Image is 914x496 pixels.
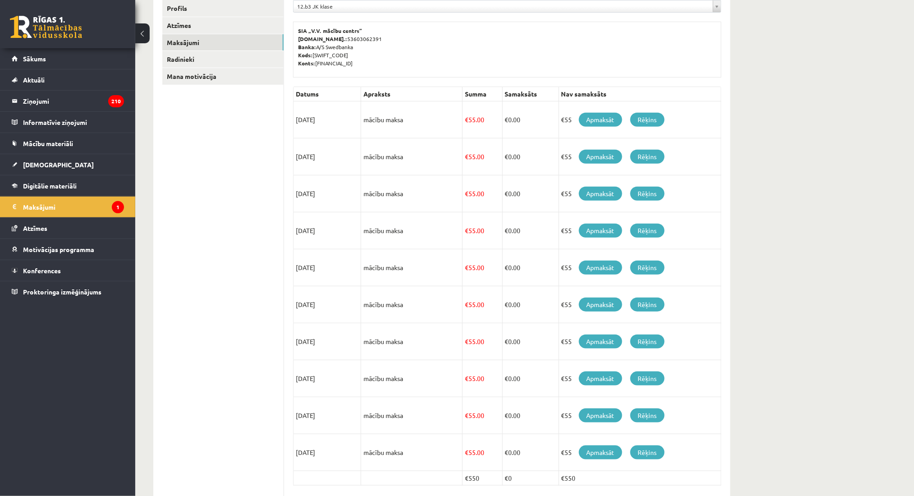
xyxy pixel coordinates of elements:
span: € [465,337,468,345]
a: 12.b3 JK klase [294,0,721,12]
a: Apmaksāt [579,150,622,164]
a: Rīgas 1. Tālmācības vidusskola [10,16,82,38]
a: Apmaksāt [579,113,622,127]
span: € [505,448,509,456]
a: Apmaksāt [579,335,622,349]
span: € [465,448,468,456]
a: Proktoringa izmēģinājums [12,281,124,302]
b: SIA „V.V. mācību centrs” [298,27,363,34]
th: Datums [294,87,361,101]
a: Apmaksāt [579,261,622,275]
a: Konferences [12,260,124,281]
a: Apmaksāt [579,445,622,459]
span: € [465,226,468,234]
span: € [465,152,468,161]
a: Rēķins [630,261,665,275]
span: Konferences [23,266,61,275]
span: € [465,115,468,124]
a: Rēķins [630,335,665,349]
td: €55 [559,175,721,212]
span: [DEMOGRAPHIC_DATA] [23,161,94,169]
a: Rēķins [630,445,665,459]
td: mācību maksa [361,360,463,397]
td: 0.00 [502,323,559,360]
a: Rēķins [630,187,665,201]
td: 55.00 [463,138,503,175]
span: Mācību materiāli [23,139,73,147]
i: 1 [112,201,124,213]
span: € [505,115,509,124]
a: Apmaksāt [579,224,622,238]
td: €550 [559,471,721,486]
td: 0.00 [502,249,559,286]
th: Apraksts [361,87,463,101]
a: Rēķins [630,113,665,127]
td: mācību maksa [361,212,463,249]
a: Rēķins [630,150,665,164]
td: mācību maksa [361,434,463,471]
span: Aktuāli [23,76,45,84]
span: Digitālie materiāli [23,182,77,190]
a: Rēķins [630,298,665,312]
span: € [505,189,509,197]
b: Kods: [298,51,312,59]
th: Samaksāts [502,87,559,101]
td: €55 [559,101,721,138]
td: €550 [463,471,503,486]
td: 55.00 [463,175,503,212]
legend: Ziņojumi [23,91,124,111]
td: €55 [559,360,721,397]
a: Maksājumi [162,34,284,51]
a: Ziņojumi210 [12,91,124,111]
a: Apmaksāt [579,409,622,423]
td: [DATE] [294,360,361,397]
td: [DATE] [294,323,361,360]
td: mācību maksa [361,175,463,212]
span: Proktoringa izmēģinājums [23,288,101,296]
td: mācību maksa [361,286,463,323]
span: € [505,263,509,271]
span: 12.b3 JK klase [297,0,709,12]
a: Rēķins [630,409,665,423]
a: Aktuāli [12,69,124,90]
td: €55 [559,434,721,471]
td: 0.00 [502,360,559,397]
td: €55 [559,249,721,286]
td: [DATE] [294,286,361,323]
a: Mana motivācija [162,68,284,85]
td: mācību maksa [361,249,463,286]
td: [DATE] [294,397,361,434]
a: Rēķins [630,372,665,386]
td: [DATE] [294,249,361,286]
td: [DATE] [294,138,361,175]
b: Banka: [298,43,316,51]
td: [DATE] [294,101,361,138]
td: 0.00 [502,397,559,434]
a: Apmaksāt [579,187,622,201]
td: mācību maksa [361,323,463,360]
td: [DATE] [294,175,361,212]
td: 0.00 [502,101,559,138]
td: €55 [559,323,721,360]
th: Summa [463,87,503,101]
a: Digitālie materiāli [12,175,124,196]
a: Atzīmes [12,218,124,239]
td: 55.00 [463,101,503,138]
td: mācību maksa [361,138,463,175]
span: € [505,411,509,419]
span: € [465,263,468,271]
b: Konts: [298,60,315,67]
td: 55.00 [463,397,503,434]
td: €55 [559,286,721,323]
a: Apmaksāt [579,298,622,312]
th: Nav samaksāts [559,87,721,101]
td: €0 [502,471,559,486]
td: mācību maksa [361,397,463,434]
span: € [505,300,509,308]
td: 55.00 [463,286,503,323]
span: Atzīmes [23,224,47,232]
a: Informatīvie ziņojumi [12,112,124,133]
td: 55.00 [463,434,503,471]
span: € [465,411,468,419]
td: 55.00 [463,323,503,360]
